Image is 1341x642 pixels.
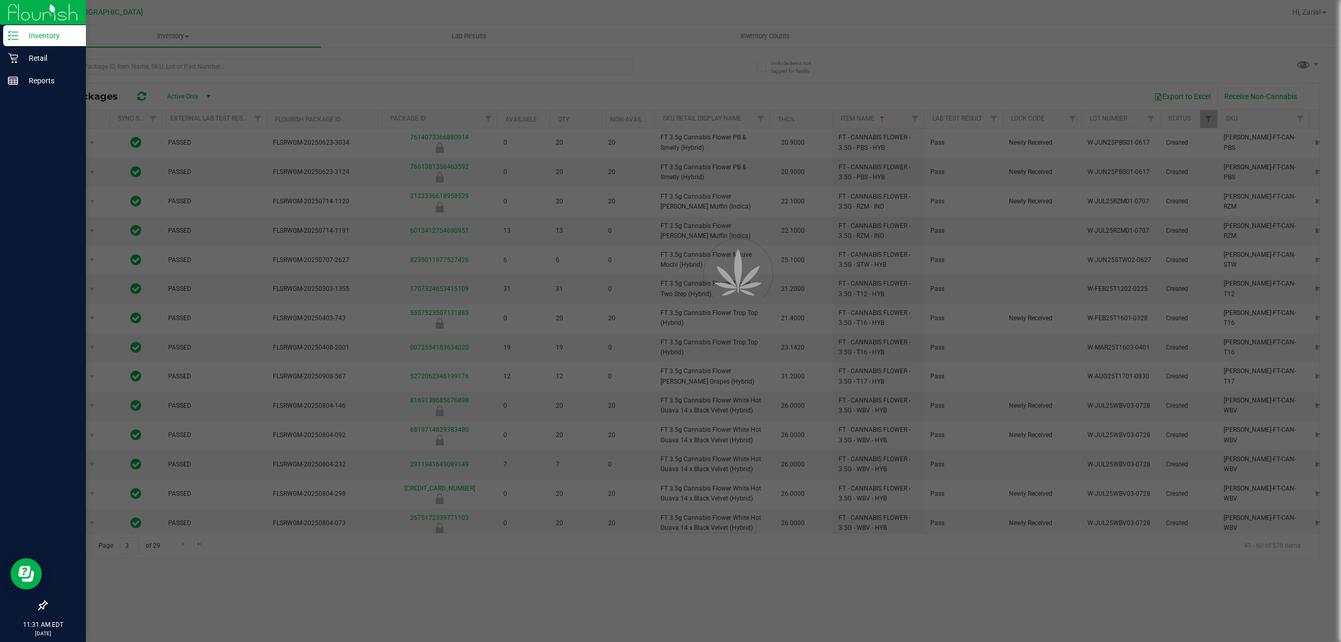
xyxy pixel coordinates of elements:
iframe: Resource center [10,558,42,590]
p: Retail [18,52,81,64]
p: 11:31 AM EDT [5,620,81,629]
inline-svg: Retail [8,53,18,63]
p: Reports [18,74,81,87]
p: Inventory [18,29,81,42]
p: [DATE] [5,629,81,637]
inline-svg: Reports [8,75,18,86]
inline-svg: Inventory [8,30,18,41]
